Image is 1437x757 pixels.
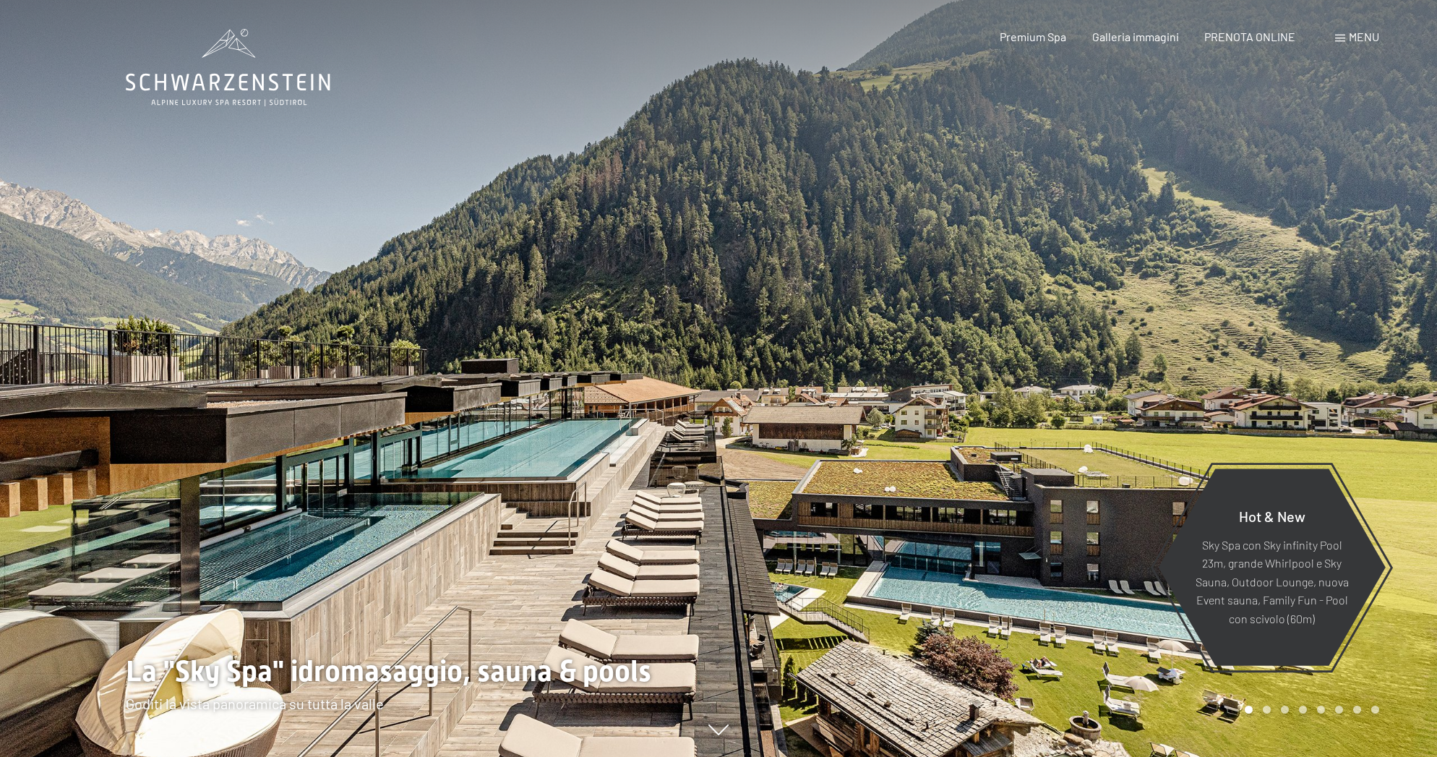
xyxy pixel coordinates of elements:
div: Carousel Page 1 (Current Slide) [1245,706,1253,714]
a: Galleria immagini [1092,30,1179,43]
span: Menu [1349,30,1379,43]
div: Carousel Page 3 [1281,706,1289,714]
div: Carousel Page 8 [1371,706,1379,714]
div: Carousel Page 7 [1353,706,1361,714]
span: Hot & New [1239,507,1305,524]
div: Carousel Page 5 [1317,706,1325,714]
a: Premium Spa [1000,30,1066,43]
div: Carousel Page 2 [1263,706,1271,714]
div: Carousel Page 4 [1299,706,1307,714]
a: PRENOTA ONLINE [1204,30,1295,43]
a: Hot & New Sky Spa con Sky infinity Pool 23m, grande Whirlpool e Sky Sauna, Outdoor Lounge, nuova ... [1157,468,1386,667]
p: Sky Spa con Sky infinity Pool 23m, grande Whirlpool e Sky Sauna, Outdoor Lounge, nuova Event saun... [1193,535,1350,628]
div: Carousel Page 6 [1335,706,1343,714]
div: Carousel Pagination [1240,706,1379,714]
